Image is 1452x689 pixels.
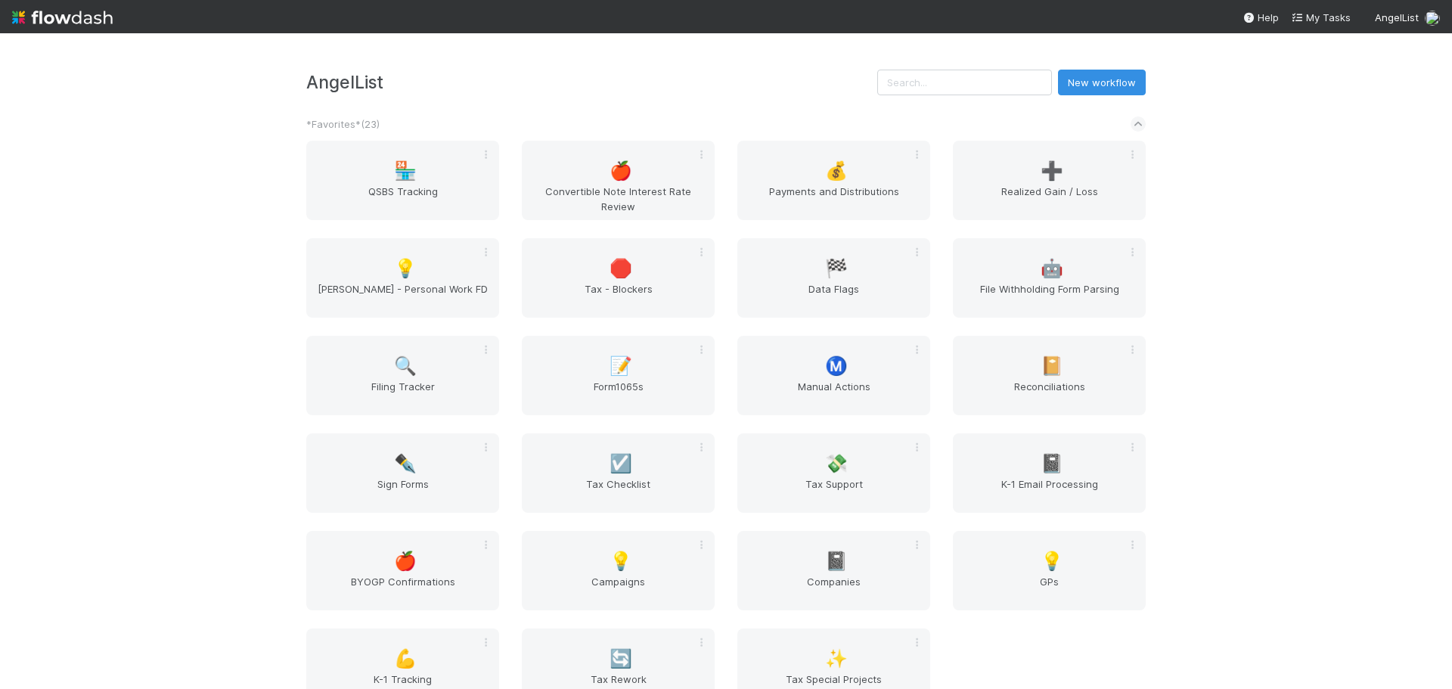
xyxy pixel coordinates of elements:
span: Payments and Distributions [743,184,924,214]
span: My Tasks [1291,11,1351,23]
a: 🍎BYOGP Confirmations [306,531,499,610]
span: Reconciliations [959,379,1140,409]
span: 🔍 [394,356,417,376]
span: 📝 [610,356,632,376]
img: logo-inverted-e16ddd16eac7371096b0.svg [12,5,113,30]
span: QSBS Tracking [312,184,493,214]
a: 💡GPs [953,531,1146,610]
a: 📝Form1065s [522,336,715,415]
span: 📓 [1041,454,1063,473]
a: 🛑Tax - Blockers [522,238,715,318]
span: Form1065s [528,379,709,409]
span: [PERSON_NAME] - Personal Work FD [312,281,493,312]
span: Tax Checklist [528,476,709,507]
span: Convertible Note Interest Rate Review [528,184,709,214]
a: ☑️Tax Checklist [522,433,715,513]
a: 📓K-1 Email Processing [953,433,1146,513]
span: 💸 [825,454,848,473]
span: 📔 [1041,356,1063,376]
a: ✒️Sign Forms [306,433,499,513]
span: *Favorites* ( 23 ) [306,118,380,130]
span: K-1 Email Processing [959,476,1140,507]
a: 🏪QSBS Tracking [306,141,499,220]
a: 📔Reconciliations [953,336,1146,415]
a: 💡[PERSON_NAME] - Personal Work FD [306,238,499,318]
span: 🍎 [610,161,632,181]
span: 🛑 [610,259,632,278]
a: ➕Realized Gain / Loss [953,141,1146,220]
span: Filing Tracker [312,379,493,409]
span: ➕ [1041,161,1063,181]
input: Search... [877,70,1052,95]
a: 🔍Filing Tracker [306,336,499,415]
a: My Tasks [1291,10,1351,25]
span: Tax Support [743,476,924,507]
a: 📓Companies [737,531,930,610]
a: 🍎Convertible Note Interest Rate Review [522,141,715,220]
a: 🏁Data Flags [737,238,930,318]
a: 💸Tax Support [737,433,930,513]
span: BYOGP Confirmations [312,574,493,604]
span: Companies [743,574,924,604]
span: 🏪 [394,161,417,181]
a: 💰Payments and Distributions [737,141,930,220]
span: 💡 [394,259,417,278]
span: 💡 [610,551,632,571]
span: Manual Actions [743,379,924,409]
span: Realized Gain / Loss [959,184,1140,214]
span: 💡 [1041,551,1063,571]
img: avatar_37569647-1c78-4889-accf-88c08d42a236.png [1425,11,1440,26]
span: Sign Forms [312,476,493,507]
span: 🏁 [825,259,848,278]
span: 🔄 [610,649,632,669]
span: AngelList [1375,11,1419,23]
span: GPs [959,574,1140,604]
span: Tax - Blockers [528,281,709,312]
a: 💡Campaigns [522,531,715,610]
span: 💰 [825,161,848,181]
button: New workflow [1058,70,1146,95]
span: ☑️ [610,454,632,473]
span: 🍎 [394,551,417,571]
h3: AngelList [306,72,877,92]
span: 💪 [394,649,417,669]
span: Campaigns [528,574,709,604]
span: Data Flags [743,281,924,312]
a: Ⓜ️Manual Actions [737,336,930,415]
span: 🤖 [1041,259,1063,278]
span: File Withholding Form Parsing [959,281,1140,312]
span: Ⓜ️ [825,356,848,376]
span: ✒️ [394,454,417,473]
a: 🤖File Withholding Form Parsing [953,238,1146,318]
span: 📓 [825,551,848,571]
div: Help [1243,10,1279,25]
span: ✨ [825,649,848,669]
